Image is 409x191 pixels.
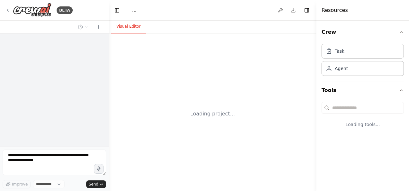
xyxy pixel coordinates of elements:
div: Crew [322,41,404,81]
span: Improve [12,182,28,187]
button: Crew [322,23,404,41]
div: Loading project... [190,110,235,118]
button: Send [86,180,106,188]
img: Logo [13,3,51,17]
button: Improve [3,180,31,188]
div: Agent [335,65,348,72]
span: Send [89,182,98,187]
button: Tools [322,81,404,99]
button: Visual Editor [111,20,146,33]
button: Hide right sidebar [302,6,311,15]
button: Start a new chat [93,23,104,31]
div: BETA [57,6,73,14]
button: Click to speak your automation idea [94,164,104,174]
span: ... [132,7,136,14]
nav: breadcrumb [132,7,136,14]
h4: Resources [322,6,348,14]
button: Switch to previous chat [75,23,91,31]
div: Task [335,48,344,54]
div: Tools [322,99,404,138]
div: Loading tools... [322,116,404,133]
button: Hide left sidebar [113,6,122,15]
